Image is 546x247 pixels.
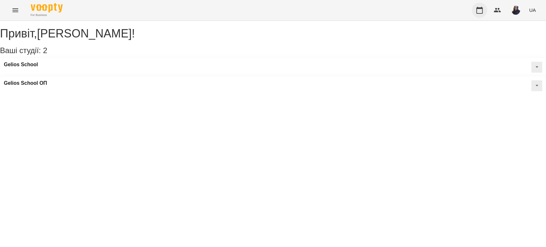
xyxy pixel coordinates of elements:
span: UA [529,7,536,13]
img: de66a22b4ea812430751315b74cfe34b.jpg [511,6,520,15]
button: UA [526,4,538,16]
span: For Business [31,13,63,17]
span: 2 [43,46,47,55]
a: Gelios School [4,62,38,68]
button: Menu [8,3,23,18]
a: Gelios School ОП [4,80,47,86]
img: Voopty Logo [31,3,63,12]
